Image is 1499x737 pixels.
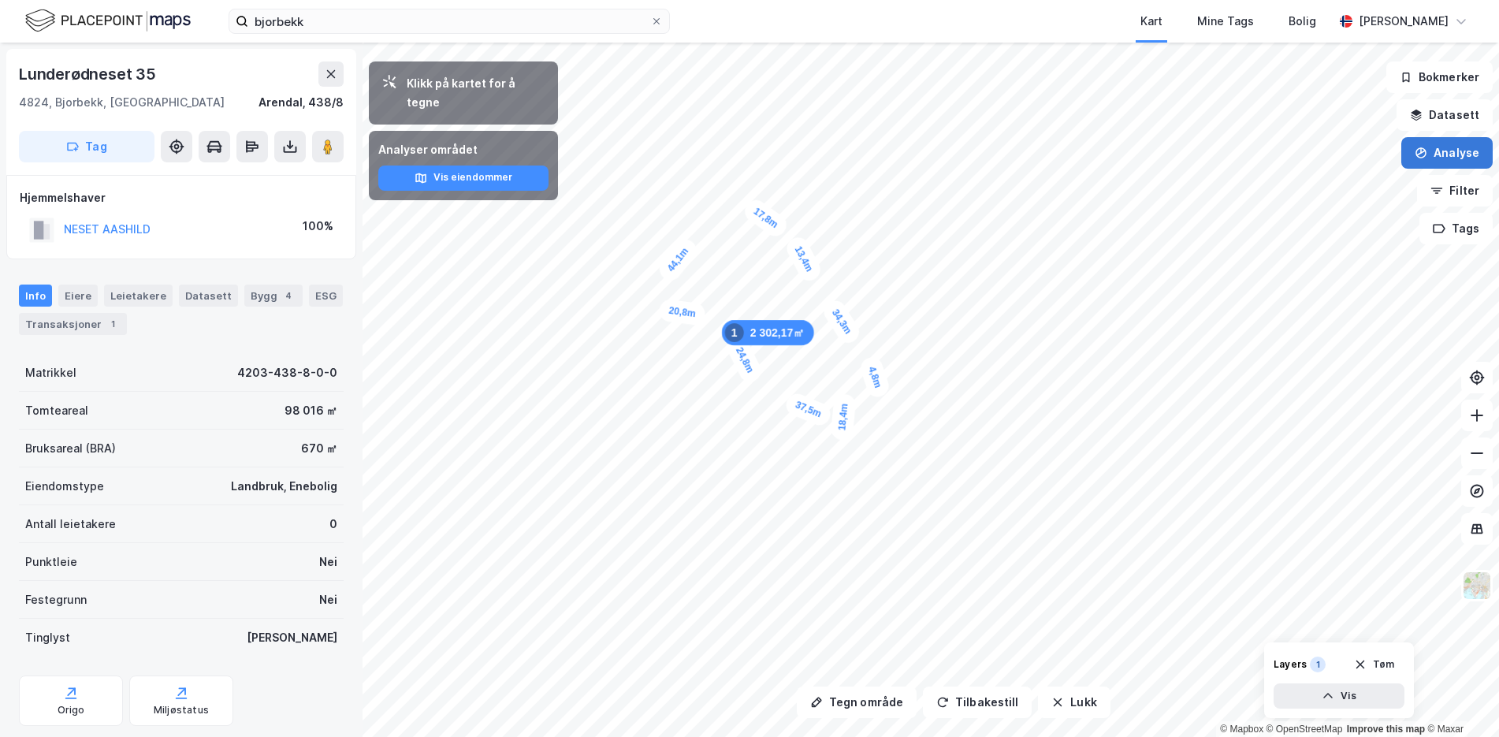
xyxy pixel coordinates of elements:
div: Map marker [658,298,706,326]
button: Vis [1274,683,1404,709]
div: 1 [105,316,121,332]
button: Tilbakestill [923,687,1032,718]
div: Analyser området [378,140,549,159]
div: Miljøstatus [154,704,209,717]
a: Improve this map [1347,724,1425,735]
div: 670 ㎡ [301,439,337,458]
div: [PERSON_NAME] [247,628,337,647]
div: 98 016 ㎡ [285,401,337,420]
div: Nei [319,590,337,609]
iframe: Chat Widget [1420,661,1499,737]
div: Map marker [783,233,824,284]
div: Eiendomstype [25,477,104,496]
div: Transaksjoner [19,313,127,335]
div: 1 [1310,657,1326,672]
button: Datasett [1397,99,1493,131]
button: Filter [1417,175,1493,207]
div: Landbruk, Enebolig [231,477,337,496]
input: Søk på adresse, matrikkel, gårdeiere, leietakere eller personer [248,9,650,33]
div: Hjemmelshaver [20,188,343,207]
button: Tag [19,131,154,162]
div: Leietakere [104,285,173,307]
div: 0 [329,515,337,534]
div: Map marker [830,393,856,441]
div: Map marker [783,390,833,428]
div: Lunderødneset 35 [19,61,159,87]
button: Tags [1419,213,1493,244]
div: Map marker [722,320,814,345]
div: Tomteareal [25,401,88,420]
div: Origo [58,704,85,717]
button: Analyse [1401,137,1493,169]
img: logo.f888ab2527a4732fd821a326f86c7f29.svg [25,7,191,35]
div: Bolig [1289,12,1316,31]
div: Antall leietakere [25,515,116,534]
div: Punktleie [25,553,77,571]
div: Layers [1274,658,1307,671]
div: Bruksareal (BRA) [25,439,116,458]
div: Nei [319,553,337,571]
div: 1 [725,323,744,342]
div: Arendal, 438/8 [259,93,344,112]
div: [PERSON_NAME] [1359,12,1449,31]
button: Lukk [1038,687,1110,718]
button: Vis eiendommer [378,166,549,191]
div: Map marker [724,335,764,385]
div: Kart [1140,12,1162,31]
a: Mapbox [1220,724,1263,735]
div: Map marker [820,296,863,347]
div: Bygg [244,285,303,307]
div: Tinglyst [25,628,70,647]
a: OpenStreetMap [1267,724,1343,735]
div: 4203-438-8-0-0 [237,363,337,382]
div: Info [19,285,52,307]
div: ESG [309,285,343,307]
div: Matrikkel [25,363,76,382]
div: Klikk på kartet for å tegne [407,74,545,112]
div: Mine Tags [1197,12,1254,31]
button: Bokmerker [1386,61,1493,93]
div: Datasett [179,285,238,307]
div: Map marker [858,355,892,400]
div: Eiere [58,285,98,307]
div: 100% [303,217,333,236]
div: Map marker [655,235,701,285]
div: 4824, Bjorbekk, [GEOGRAPHIC_DATA] [19,93,225,112]
button: Tegn område [797,687,917,718]
div: Map marker [741,195,791,240]
button: Tøm [1344,652,1404,677]
div: 4 [281,288,296,303]
div: Festegrunn [25,590,87,609]
img: Z [1462,571,1492,601]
